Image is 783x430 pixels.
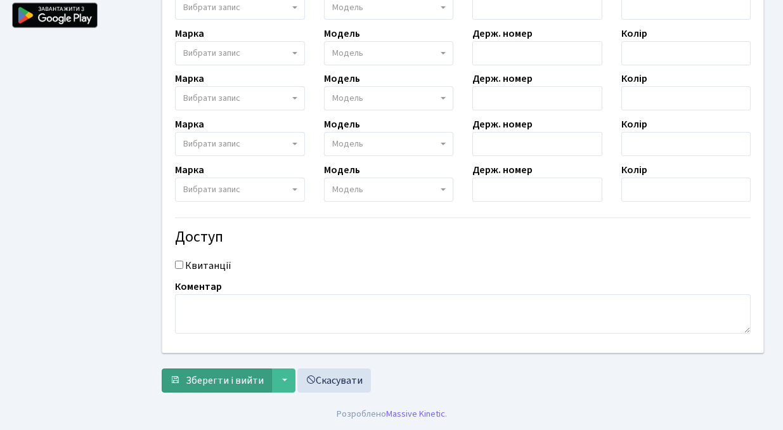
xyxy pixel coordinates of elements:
[183,138,240,150] span: Вибрати запис
[175,162,204,178] label: Марка
[621,117,647,132] label: Колір
[175,117,204,132] label: Марка
[324,162,360,178] label: Модель
[175,71,204,86] label: Марка
[621,162,647,178] label: Колір
[186,374,264,388] span: Зберегти і вийти
[621,71,647,86] label: Колір
[162,368,272,393] button: Зберегти і вийти
[183,92,240,105] span: Вибрати запис
[621,26,647,41] label: Колір
[332,92,363,105] span: Модель
[472,162,533,178] label: Держ. номер
[472,71,533,86] label: Держ. номер
[324,26,360,41] label: Модель
[175,279,222,294] label: Коментар
[332,47,363,60] span: Модель
[337,407,447,421] div: Розроблено .
[332,138,363,150] span: Модель
[185,258,231,273] label: Квитанції
[386,407,445,420] a: Massive Kinetic
[332,183,363,196] span: Модель
[175,26,204,41] label: Марка
[297,368,371,393] a: Скасувати
[472,26,533,41] label: Держ. номер
[472,117,533,132] label: Держ. номер
[332,1,363,14] span: Модель
[183,1,240,14] span: Вибрати запис
[183,183,240,196] span: Вибрати запис
[324,117,360,132] label: Модель
[324,71,360,86] label: Модель
[183,47,240,60] span: Вибрати запис
[175,228,751,247] h4: Доступ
